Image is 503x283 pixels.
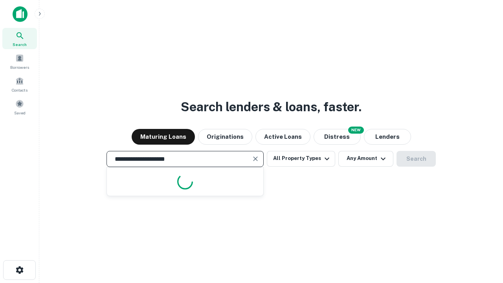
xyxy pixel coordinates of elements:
a: Saved [2,96,37,118]
a: Search [2,28,37,49]
a: Contacts [2,74,37,95]
span: Borrowers [10,64,29,70]
img: capitalize-icon.png [13,6,28,22]
span: Saved [14,110,26,116]
div: NEW [348,127,364,134]
button: Search distressed loans with lien and other non-mortgage details. [314,129,361,145]
button: All Property Types [267,151,335,167]
a: Borrowers [2,51,37,72]
h3: Search lenders & loans, faster. [181,97,362,116]
iframe: Chat Widget [464,220,503,258]
button: Clear [250,153,261,164]
button: Active Loans [255,129,310,145]
button: Any Amount [338,151,393,167]
button: Maturing Loans [132,129,195,145]
span: Contacts [12,87,28,93]
button: Lenders [364,129,411,145]
span: Search [13,41,27,48]
button: Originations [198,129,252,145]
